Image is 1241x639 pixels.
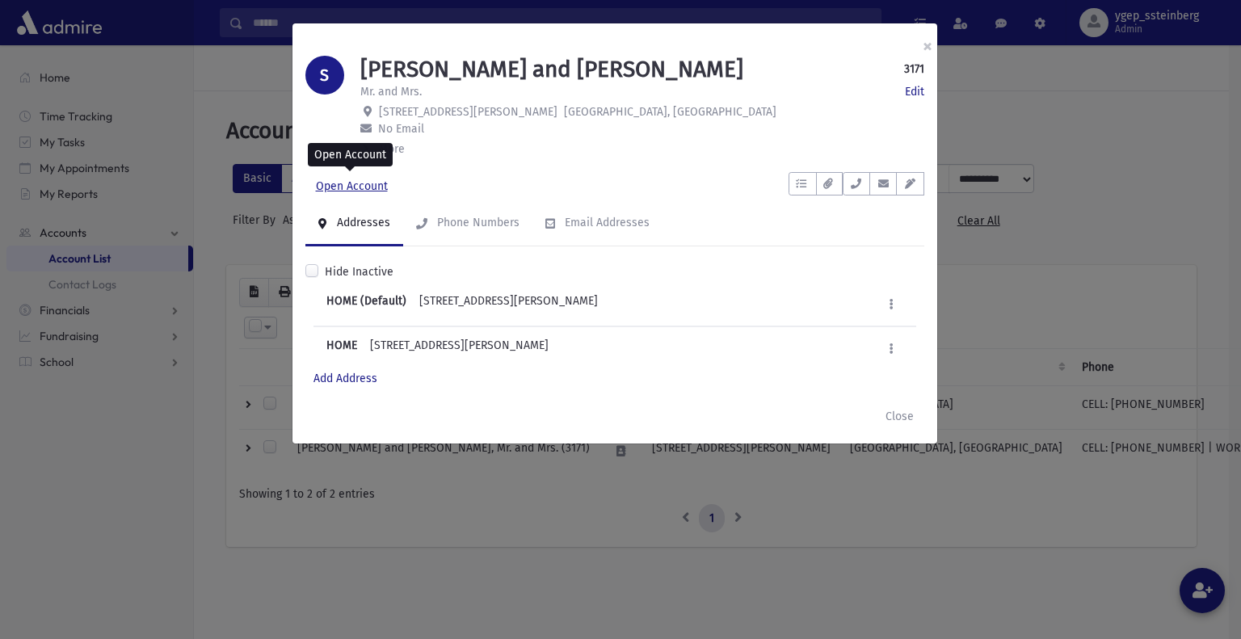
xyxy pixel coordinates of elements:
[875,401,924,431] button: Close
[334,216,390,229] div: Addresses
[326,292,406,316] b: HOME (Default)
[562,216,650,229] div: Email Addresses
[305,172,398,201] a: Open Account
[419,292,598,316] div: [STREET_ADDRESS][PERSON_NAME]
[532,201,663,246] a: Email Addresses
[564,105,776,119] span: [GEOGRAPHIC_DATA], [GEOGRAPHIC_DATA]
[305,201,403,246] a: Addresses
[360,83,422,100] p: Mr. and Mrs.
[313,372,377,385] a: Add Address
[308,143,393,166] div: Open Account
[434,216,520,229] div: Phone Numbers
[905,83,924,100] a: Edit
[305,56,344,95] div: S
[370,337,549,360] div: [STREET_ADDRESS][PERSON_NAME]
[910,23,945,69] button: ×
[379,105,557,119] span: [STREET_ADDRESS][PERSON_NAME]
[360,56,743,83] h1: [PERSON_NAME] and [PERSON_NAME]
[403,201,532,246] a: Phone Numbers
[378,122,424,136] span: No Email
[325,263,393,280] label: Hide Inactive
[326,337,357,360] b: HOME
[904,61,924,78] strong: 3171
